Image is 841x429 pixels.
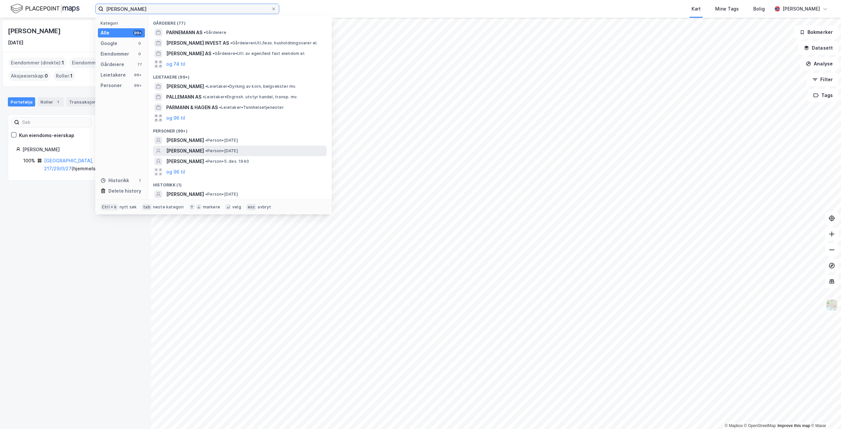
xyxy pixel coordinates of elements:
div: Delete history [108,187,141,195]
div: Roller : [53,71,75,81]
span: [PERSON_NAME] AS [166,50,211,58]
span: [PERSON_NAME] [166,83,204,90]
div: 99+ [133,30,142,36]
div: nytt søk [120,204,137,210]
button: Tags [808,89,838,102]
div: Eiendommer [101,50,129,58]
div: Leietakere [101,71,126,79]
span: 1 [62,59,64,67]
button: Bokmerker [794,26,838,39]
span: Person • [DATE] [205,192,238,197]
span: 1 [70,72,73,80]
div: Kart [692,5,701,13]
a: [GEOGRAPHIC_DATA], 217/29/0/27 [44,158,93,171]
iframe: Chat Widget [808,397,841,429]
span: Person • 5. des. 1940 [205,159,249,164]
div: Historikk [101,177,129,184]
span: • [205,138,207,143]
button: og 96 til [166,114,185,122]
div: Kontrollprogram for chat [808,397,841,429]
div: Roller [38,97,64,107]
div: [PERSON_NAME] [783,5,820,13]
input: Søk [19,117,91,127]
div: Eiendommer (direkte) : [8,58,67,68]
div: Gårdeiere [101,60,124,68]
span: • [205,192,207,197]
input: Søk på adresse, matrikkel, gårdeiere, leietakere eller personer [103,4,271,14]
div: Mine Tags [715,5,739,13]
div: Personer [101,82,122,89]
a: OpenStreetMap [744,423,776,428]
div: Ctrl + k [101,204,118,210]
div: tab [142,204,152,210]
div: neste kategori [153,204,184,210]
a: Mapbox [725,423,743,428]
div: Kategori [101,21,145,26]
span: • [205,148,207,153]
div: [PERSON_NAME] [8,26,62,36]
div: avbryt [258,204,271,210]
span: • [230,40,232,45]
div: Kun eiendoms-eierskap [19,131,74,139]
div: Aksjeeierskap : [8,71,51,81]
div: [DATE] [8,39,23,47]
span: • [213,51,215,56]
span: Gårdeiere • Utl. av egen/leid fast eiendom el. [213,51,305,56]
span: Leietaker • Dyrking av korn, belgvekster mv. [205,84,297,89]
button: og 74 til [166,60,185,68]
div: Historikk (1) [148,177,332,189]
a: Improve this map [778,423,810,428]
span: [PERSON_NAME] [166,136,204,144]
span: [PERSON_NAME] [166,190,204,198]
span: • [204,30,206,35]
div: 1 [55,99,61,105]
div: Bolig [753,5,765,13]
div: 99+ [133,72,142,78]
div: esc [246,204,257,210]
div: Personer (99+) [148,123,332,135]
div: Alle [101,29,109,37]
span: • [203,94,205,99]
span: PARNEMANN AS [166,29,202,36]
span: [PERSON_NAME] [166,147,204,155]
div: 0 [137,41,142,46]
button: og 96 til [166,168,185,176]
div: Google [101,39,117,47]
div: Portefølje [8,97,35,107]
div: Transaksjoner [66,97,111,107]
span: Gårdeiere [204,30,226,35]
span: • [219,105,221,110]
button: Analyse [800,57,838,70]
div: 100% [23,157,35,165]
span: PARMANN & HAGEN AS [166,104,218,111]
span: • [205,159,207,164]
div: velg [232,204,241,210]
div: ( hjemmelshaver ) [44,157,135,173]
div: Eiendommer (Indirekte) : [69,58,133,68]
div: 77 [137,62,142,67]
button: Filter [807,73,838,86]
img: Z [826,299,838,311]
div: 99+ [133,83,142,88]
span: 0 [45,72,48,80]
span: Leietaker • Engrosh. utstyr handel, transp. mv. [203,94,298,100]
span: PALLEMANN AS [166,93,201,101]
div: 0 [137,51,142,57]
span: Person • [DATE] [205,148,238,154]
div: [PERSON_NAME] [22,146,135,154]
div: 1 [137,178,142,183]
span: [PERSON_NAME] INVEST AS [166,39,229,47]
span: [PERSON_NAME] [166,157,204,165]
span: • [205,84,207,89]
span: Person • [DATE] [205,138,238,143]
span: Gårdeiere • Utl./leas. husholdningsvarer el. [230,40,318,46]
div: Leietakere (99+) [148,69,332,81]
button: Datasett [798,41,838,55]
img: logo.f888ab2527a4732fd821a326f86c7f29.svg [11,3,80,14]
div: markere [203,204,220,210]
div: Gårdeiere (77) [148,15,332,27]
span: Leietaker • Tannhelsetjenester [219,105,284,110]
